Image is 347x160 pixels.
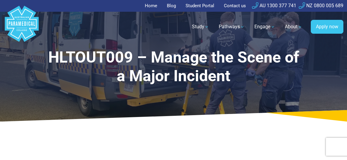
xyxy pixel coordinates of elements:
[251,18,279,35] a: Engage
[188,18,213,35] a: Study
[311,20,343,34] a: Apply now
[281,18,306,35] a: About
[215,18,248,35] a: Pathways
[4,12,40,42] a: Australian Paramedical College
[299,3,343,8] a: NZ 0800 005 689
[252,3,296,8] a: AU 1300 377 741
[46,48,301,85] h1: HLTOUT009 – Manage the Scene of a Major Incident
